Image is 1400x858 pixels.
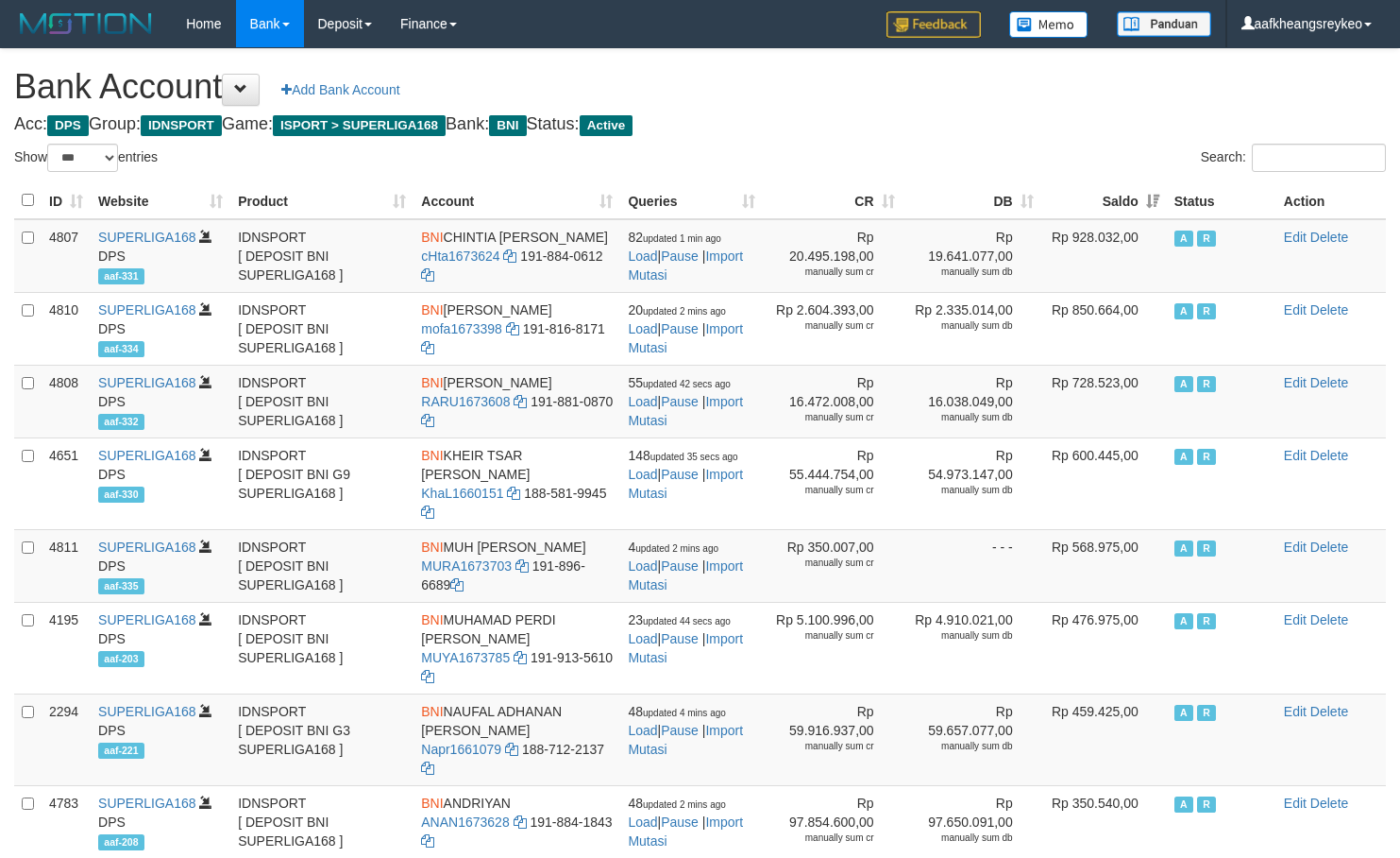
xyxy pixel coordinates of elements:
a: Edit [1284,704,1307,719]
td: Rp 350.540,00 [1041,785,1167,858]
span: Running [1197,541,1216,557]
a: ANAN1673628 [421,815,509,830]
a: Load [628,815,657,830]
td: 4807 [42,219,91,293]
a: Pause [661,249,699,264]
span: Active [1174,797,1193,813]
th: Saldo: activate to sort column ascending [1041,182,1167,219]
a: Copy 1918810870 to clipboard [421,413,434,428]
span: ISPORT > SUPERLIGA168 [273,115,446,136]
td: IDNSPORT [ DEPOSIT BNI SUPERLIGA168 ] [230,529,413,602]
span: updated 1 min ago [643,233,721,244]
span: Running [1197,449,1216,465]
td: IDNSPORT [ DEPOSIT BNI SUPERLIGA168 ] [230,365,413,438]
a: Copy 1887122137 to clipboard [421,761,434,776]
td: Rp 59.916.937,00 [763,694,902,785]
span: Running [1197,376,1216,392]
span: 148 [628,448,737,463]
td: [PERSON_NAME] 191-881-0870 [413,365,620,438]
th: Product: activate to sort column ascending [230,182,413,219]
a: MUYA1673785 [421,650,510,665]
a: Load [628,723,657,738]
div: manually sum db [910,484,1013,497]
td: Rp 20.495.198,00 [763,219,902,293]
span: | | [628,796,743,849]
span: | | [628,230,743,283]
a: Copy 1885819945 to clipboard [421,505,434,520]
a: Add Bank Account [269,74,412,106]
span: BNI [421,448,443,463]
th: Account: activate to sort column ascending [413,182,620,219]
a: KhaL1660151 [421,486,503,501]
span: 20 [628,302,725,317]
div: manually sum cr [770,319,874,333]
a: Delete [1310,448,1348,463]
span: BNI [421,540,443,555]
span: Active [580,115,633,136]
a: MURA1673703 [421,558,512,574]
td: DPS [91,529,230,602]
a: Napr1661079 [421,742,501,757]
td: ANDRIYAN 191-884-1843 [413,785,620,858]
span: updated 2 mins ago [635,543,718,554]
td: 2294 [42,694,91,785]
td: IDNSPORT [ DEPOSIT BNI G3 SUPERLIGA168 ] [230,694,413,785]
td: Rp 55.444.754,00 [763,438,902,529]
span: 82 [628,230,720,245]
span: Active [1174,541,1193,557]
span: aaf-221 [98,743,144,759]
a: Delete [1310,302,1348,317]
span: updated 35 secs ago [650,452,738,462]
span: updated 2 mins ago [643,306,726,317]
a: Import Mutasi [628,394,743,428]
div: manually sum db [910,629,1013,643]
td: CHINTIA [PERSON_NAME] 191-884-0612 [413,219,620,293]
td: IDNSPORT [ DEPOSIT BNI SUPERLIGA168 ] [230,602,413,694]
h4: Acc: Group: Game: Bank: Status: [14,115,1386,134]
a: Copy MUYA1673785 to clipboard [514,650,527,665]
div: manually sum cr [770,484,874,497]
a: Load [628,249,657,264]
a: Import Mutasi [628,558,743,592]
a: Edit [1284,448,1307,463]
td: 4808 [42,365,91,438]
a: mofa1673398 [421,321,502,336]
span: | | [628,540,743,592]
th: Status [1167,182,1276,219]
a: SUPERLIGA168 [98,704,196,719]
span: Active [1174,449,1193,465]
div: manually sum db [910,266,1013,279]
a: SUPERLIGA168 [98,375,196,390]
a: Import Mutasi [628,723,743,757]
a: Copy KhaL1660151 to clipboard [507,486,520,501]
span: BNI [421,230,443,245]
td: DPS [91,785,230,858]
a: Pause [661,723,699,738]
a: SUPERLIGA168 [98,612,196,627]
span: BNI [421,302,443,317]
th: ID: activate to sort column ascending [42,182,91,219]
a: Import Mutasi [628,321,743,355]
span: | | [628,302,743,355]
a: Delete [1310,796,1348,811]
a: Import Mutasi [628,631,743,665]
a: Edit [1284,375,1307,390]
td: IDNSPORT [ DEPOSIT BNI SUPERLIGA168 ] [230,785,413,858]
a: Delete [1310,540,1348,555]
a: Import Mutasi [628,467,743,501]
span: | | [628,704,743,757]
span: Active [1174,376,1193,392]
a: RARU1673608 [421,394,510,409]
td: Rp 568.975,00 [1041,529,1167,602]
img: MOTION_logo.png [14,9,158,38]
span: Running [1197,231,1216,247]
a: Pause [661,394,699,409]
td: Rp 59.657.077,00 [902,694,1041,785]
a: SUPERLIGA168 [98,796,196,811]
a: Load [628,467,657,482]
a: Load [628,631,657,646]
td: Rp 54.973.147,00 [902,438,1041,529]
span: BNI [421,612,443,627]
img: Button%20Memo.svg [1009,11,1088,38]
td: 4783 [42,785,91,858]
